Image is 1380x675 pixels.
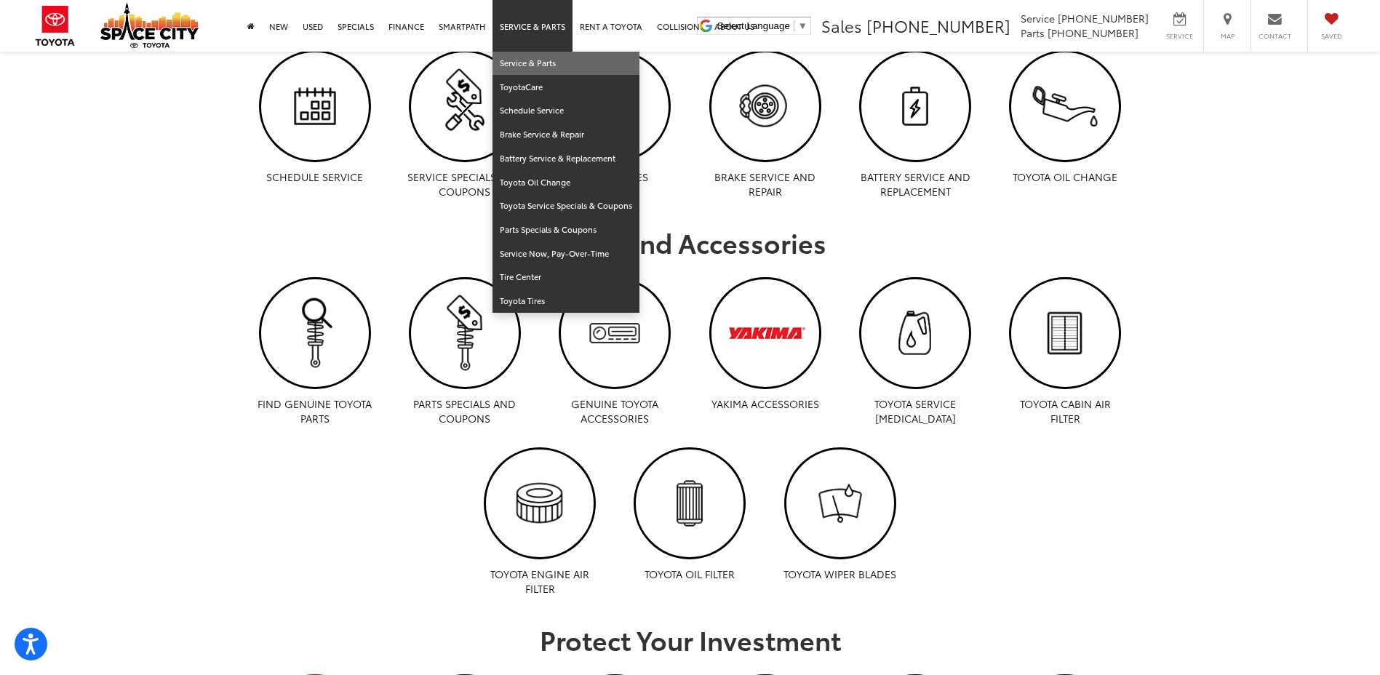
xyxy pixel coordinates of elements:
img: Toyota Engine Air Filter | Space City Toyota in Humble TX [486,450,594,557]
img: Battery Service and Replacement | Space City Toyota in Humble TX [861,52,969,160]
img: Toyota Oil Change | Space City Toyota in Humble TX [1011,52,1119,160]
p: Genuine Toyota Accessories [555,396,675,426]
a: Battery Service and Replacement | Space City Toyota in Humble TX Battery Service and Replacement [840,50,990,199]
a: Toyota Oil Filter | Space City Toyota in Humble TX Toyota Oil Filter [615,447,765,581]
a: Toyota Oil Change | Space City Toyota in Humble TX Toyota Oil Change [990,50,1140,184]
h3: Parts and Accessories [221,228,1160,257]
span: [PHONE_NUMBER] [866,14,1010,37]
a: Brake Service and Repair | Space City Toyota in Humble TX Brake Service and Repair [690,50,840,199]
a: Toyota Tires [492,289,639,313]
span: Service [1021,11,1055,25]
a: Schedule Service [492,99,639,123]
a: Toyota Cabin Air Filter | Space City Toyota in Humble TX Toyota Cabin Air Filter [990,277,1140,426]
img: Genuine Toyota Accessories | Space City Toyota in Humble TX [561,279,669,387]
span: Map [1211,31,1243,41]
p: Toyota Wiper Blades [780,567,900,581]
a: Genuine Toyota Accessories | Space City Toyota in Humble TX Genuine Toyota Accessories [540,277,690,426]
a: Service & Parts [492,52,639,76]
a: Service Now, Pay-Over-Time [492,242,639,266]
a: Toyota Engine Air Filter | Space City Toyota in Humble TX Toyota Engine Air Filter [465,447,615,596]
span: Select Language [717,20,790,31]
span: Service [1163,31,1196,41]
p: Yakima Accessories [705,396,825,411]
a: Toyota Service Fluid Replacement | Space City Toyota in Humble TX Toyota Service [MEDICAL_DATA] [840,277,990,426]
a: Toyota Service Specials & Coupons [492,194,639,218]
a: ToyotaCare [492,76,639,100]
a: Brake Service & Repair [492,123,639,147]
img: Schedule Service | Space City Toyota in Humble TX [261,52,369,160]
span: Parts [1021,25,1045,40]
img: Toyota Service Fluid Replacement | Space City Toyota in Humble TX [861,279,969,387]
p: Find Genuine Toyota Parts [255,396,375,426]
a: Tire Center: Opens in a new tab [492,265,639,289]
a: Parts Specials & Coupons [492,218,639,242]
p: Parts Specials and Coupons [404,396,525,426]
p: Toyota Cabin Air Filter [1005,396,1125,426]
a: Battery Service & Replacement [492,147,639,171]
img: Toyota Wiper Blades | Space City Toyota in Humble TX [786,450,894,557]
span: ​ [794,20,794,31]
a: Toyota Oil Change [492,171,639,195]
img: Service Specials and Coupons | Space City Toyota in Humble TX [411,52,519,160]
a: Service Specials and Coupons | Space City Toyota in Humble TX Service Specials and Coupons [390,50,540,199]
a: Parts Specials and Coupons | Space City Toyota in Humble TX Parts Specials and Coupons [390,277,540,426]
img: Parts Specials and Coupons | Space City Toyota in Humble TX [411,279,519,387]
img: Space City Toyota [100,3,199,48]
span: Saved [1315,31,1347,41]
p: Battery Service and Replacement [855,169,976,199]
span: Contact [1259,31,1291,41]
p: Schedule Service [255,169,375,184]
h3: Protect Your Investment [221,625,1160,654]
span: [PHONE_NUMBER] [1048,25,1138,40]
img: Yakima Accessories | Space City Toyota in Humble TX [711,279,819,387]
img: Toyota Cabin Air Filter | Space City Toyota in Humble TX [1011,279,1119,387]
a: Toyota Wiper Blades | Space City Toyota in Humble TX Toyota Wiper Blades [765,447,915,581]
img: Toyota Oil Filter | Space City Toyota in Humble TX [636,450,743,557]
p: Toyota Oil Filter [630,567,750,581]
span: ▼ [798,20,807,31]
img: Find Genuine Toyota Parts | Space City Toyota in Humble TX [261,279,369,387]
a: Schedule Service | Space City Toyota in Humble TX Schedule Service [239,50,389,184]
p: Brake Service and Repair [705,169,825,199]
a: Yakima Accessories | Space City Toyota in Humble TX Yakima Accessories [690,277,840,411]
p: Toyota Oil Change [1005,169,1125,184]
p: Toyota Service [MEDICAL_DATA] [855,396,976,426]
p: Service Specials and Coupons [404,169,525,199]
span: [PHONE_NUMBER] [1058,11,1149,25]
a: Find Genuine Toyota Parts | Space City Toyota in Humble TX Find Genuine Toyota Parts [239,277,389,426]
p: Toyota Engine Air Filter [480,567,600,596]
img: Brake Service and Repair | Space City Toyota in Humble TX [711,52,819,160]
a: Select Language​ [717,20,807,31]
span: Sales [821,14,862,37]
